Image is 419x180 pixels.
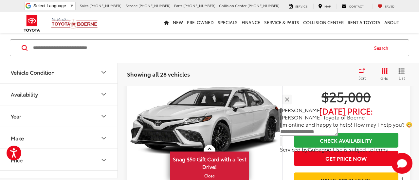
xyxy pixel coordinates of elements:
[100,156,108,164] div: Price
[138,3,171,8] span: [PHONE_NUMBER]
[11,135,24,141] div: Make
[294,151,398,166] button: Get Price Now
[174,3,182,8] span: Parts
[385,4,394,8] span: Saved
[219,3,246,8] span: Collision Center
[358,75,366,81] span: Sort
[373,4,399,9] a: My Saved Vehicles
[294,108,398,114] span: [DATE] Price:
[80,3,88,8] span: Sales
[313,4,336,9] a: Map
[247,3,280,8] span: [PHONE_NUMBER]
[89,3,121,8] span: [PHONE_NUMBER]
[284,4,312,9] a: Service
[301,12,346,33] a: Collision Center
[0,62,118,83] button: Vehicle ConditionVehicle Condition
[269,109,282,132] button: Next image
[349,4,364,8] span: Contact
[33,3,66,8] span: Select Language
[11,157,23,163] div: Price
[171,152,248,172] span: Snag $50 Gift Card with a Test Drive!
[373,68,393,81] button: Grid View
[127,70,190,78] span: Showing all 28 vehicles
[216,12,240,33] a: Specials
[127,63,283,179] a: 2023 Toyota Camry XSE2023 Toyota Camry XSE2023 Toyota Camry XSE2023 Toyota Camry XSE
[185,12,216,33] a: Pre-Owned
[70,3,74,8] span: ▼
[294,88,398,104] span: $25,000
[393,68,410,81] button: List View
[295,4,307,8] span: Service
[183,3,215,8] span: [PHONE_NUMBER]
[368,40,398,56] button: Search
[346,12,382,33] a: Rent a Toyota
[11,91,38,97] div: Availability
[20,13,44,34] img: Toyota
[162,12,171,33] a: Home
[382,12,401,33] a: About
[171,12,185,33] a: New
[126,3,137,8] span: Service
[127,63,283,180] img: 2023 Toyota Camry XSE
[0,149,118,171] button: PricePrice
[380,75,389,81] span: Grid
[294,133,398,148] a: Check Availability
[0,83,118,105] button: AvailabilityAvailability
[100,134,108,142] div: Make
[398,75,405,81] span: List
[0,127,118,149] button: MakeMake
[262,12,301,33] a: Service & Parts: Opens in a new tab
[51,18,98,29] img: Vic Vaughan Toyota of Boerne
[100,68,108,76] div: Vehicle Condition
[11,69,55,75] div: Vehicle Condition
[100,112,108,120] div: Year
[127,63,283,179] div: 2023 Toyota Camry XSE 0
[100,90,108,98] div: Availability
[392,153,412,174] button: Toggle Chat Window
[324,4,331,8] span: Map
[392,153,412,174] svg: Start Chat
[11,113,21,119] div: Year
[0,105,118,127] button: YearYear
[32,40,368,56] input: Search by Make, Model, or Keyword
[337,4,369,9] a: Contact
[33,3,74,8] a: Select Language​
[240,12,262,33] a: Finance
[355,68,373,81] button: Select sort value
